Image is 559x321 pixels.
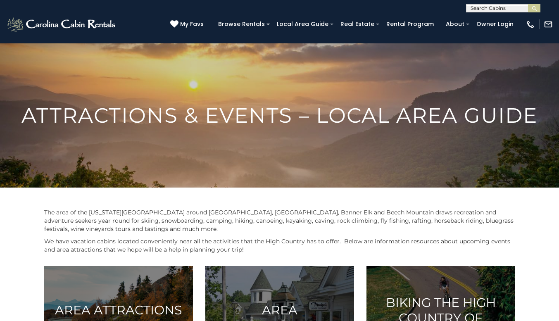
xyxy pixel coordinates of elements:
[6,16,118,33] img: White-1-2.png
[170,20,206,29] a: My Favs
[214,18,269,31] a: Browse Rentals
[44,237,515,254] p: We have vacation cabins located conveniently near all the activities that the High Country has to...
[544,20,553,29] img: mail-regular-white.png
[44,208,515,233] p: The area of the [US_STATE][GEOGRAPHIC_DATA] around [GEOGRAPHIC_DATA], [GEOGRAPHIC_DATA], Banner E...
[442,18,469,31] a: About
[336,18,378,31] a: Real Estate
[472,18,518,31] a: Owner Login
[382,18,438,31] a: Rental Program
[180,20,204,29] span: My Favs
[526,20,535,29] img: phone-regular-white.png
[273,18,333,31] a: Local Area Guide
